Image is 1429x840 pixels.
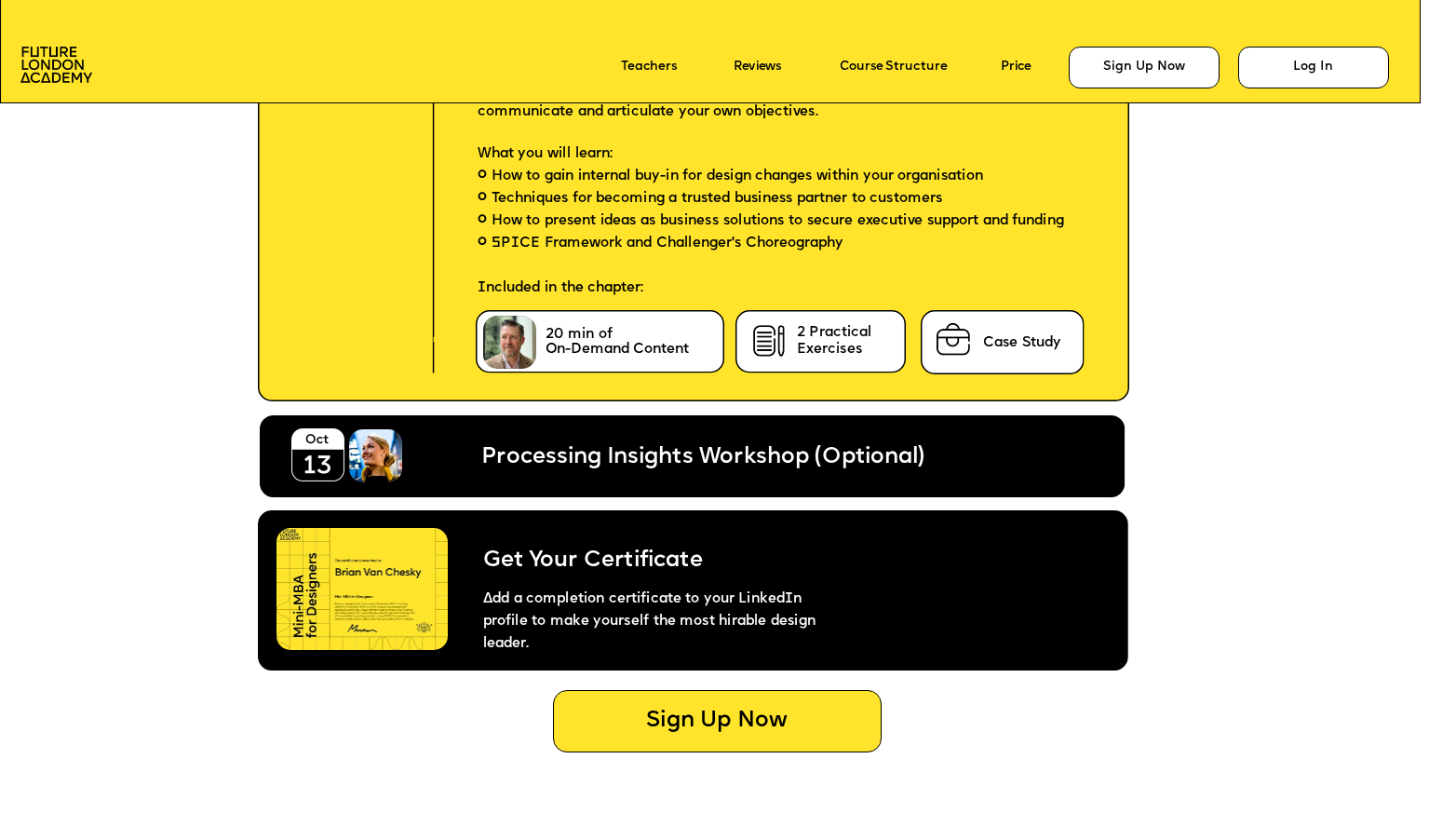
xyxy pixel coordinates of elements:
[546,328,689,356] span: 20 min of On-Demand Content
[492,210,1064,232] span: How to present ideas as business solutions to secure executive support and funding
[483,593,819,650] span: Add a completion certificate to your LinkedIn profile to make yourself the most hirable design le...
[481,446,923,468] span: Processing Insights Workshop (Optional)
[492,187,942,210] span: Techniques for becoming a trusted business partner to customers
[492,232,843,254] span: SPICE Framework and Challenger's Choreography
[621,61,677,75] a: Teachers
[450,38,1082,122] p: Everyone sells something at some point, whether it's a new design idea or a strategic direction c...
[450,122,1082,165] p: What you will learn:
[797,327,872,356] span: 2 Practical Exercises
[291,428,344,481] img: image-5eff7972-b641-4d53-8fb9-5cdc1cd91417.png
[1001,61,1031,75] a: Price
[483,549,702,572] span: Get Your Certificate
[983,337,1061,349] span: Case Study
[840,61,947,75] a: Course Structure
[932,318,974,359] img: image-75ee59ac-5515-4aba-aadc-0d7dfe35305c.png
[450,277,1082,313] p: Included in the chapter:
[734,61,781,75] a: Reviews
[748,321,789,361] img: image-cb722855-f231-420d-ba86-ef8a9b8709e7.png
[20,47,91,83] img: image-aac980e9-41de-4c2d-a048-f29dd30a0068.png
[492,165,983,187] span: How to gain internal buy-in for design changes within your organisation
